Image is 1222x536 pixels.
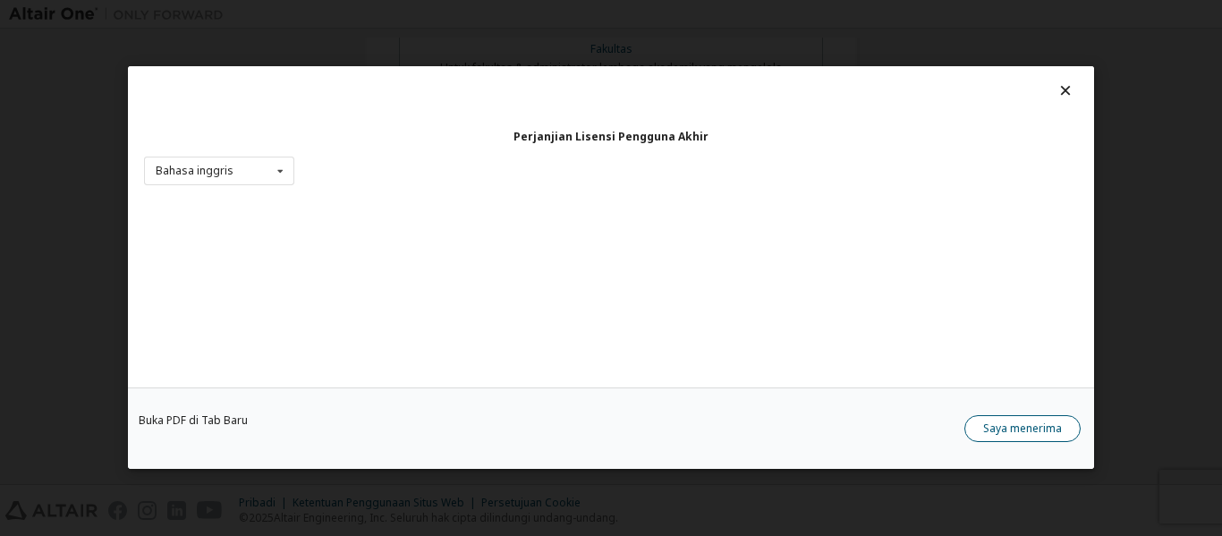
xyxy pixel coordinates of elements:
font: Bahasa inggris [156,163,233,178]
font: Saya menerima [983,421,1062,437]
font: Buka PDF di Tab Baru [139,413,248,429]
font: Perjanjian Lisensi Pengguna Akhir [513,129,709,144]
a: Buka PDF di Tab Baru [139,416,248,427]
button: Saya menerima [964,416,1081,443]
